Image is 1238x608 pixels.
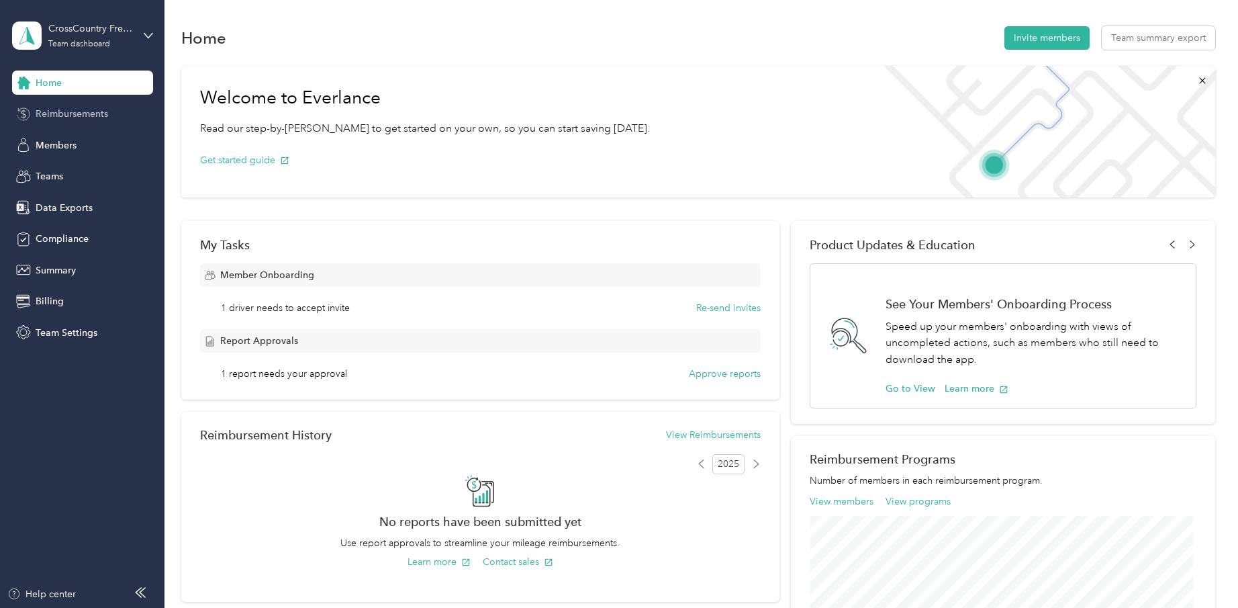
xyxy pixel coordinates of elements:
[220,268,314,282] span: Member Onboarding
[483,555,553,569] button: Contact sales
[181,31,226,45] h1: Home
[1004,26,1090,50] button: Invite members
[870,66,1215,198] img: Welcome to everlance
[221,301,350,315] span: 1 driver needs to accept invite
[810,452,1196,466] h2: Reimbursement Programs
[36,263,76,277] span: Summary
[200,428,332,442] h2: Reimbursement History
[200,87,650,109] h1: Welcome to Everlance
[810,494,873,509] button: View members
[696,301,761,315] button: Re-send invites
[200,120,650,137] p: Read our step-by-[PERSON_NAME] to get started on your own, so you can start saving [DATE].
[48,21,132,36] div: CrossCountry Freight Solutions
[36,107,108,121] span: Reimbursements
[36,138,77,153] span: Members
[36,326,97,340] span: Team Settings
[689,367,761,381] button: Approve reports
[36,76,62,90] span: Home
[1163,533,1238,608] iframe: Everlance-gr Chat Button Frame
[36,201,93,215] span: Data Exports
[945,382,1008,396] button: Learn more
[7,587,76,601] button: Help center
[810,474,1196,488] p: Number of members in each reimbursement program.
[36,232,89,246] span: Compliance
[36,169,63,183] span: Teams
[200,238,761,252] div: My Tasks
[200,536,761,550] p: Use report approvals to streamline your mileage reimbursements.
[221,367,347,381] span: 1 report needs your approval
[36,294,64,308] span: Billing
[408,555,471,569] button: Learn more
[712,454,745,474] span: 2025
[220,334,298,348] span: Report Approvals
[48,40,110,48] div: Team dashboard
[886,297,1181,311] h1: See Your Members' Onboarding Process
[886,494,951,509] button: View programs
[200,153,289,167] button: Get started guide
[810,238,975,252] span: Product Updates & Education
[1102,26,1215,50] button: Team summary export
[886,318,1181,368] p: Speed up your members' onboarding with views of uncompleted actions, such as members who still ne...
[666,428,761,442] button: View Reimbursements
[886,382,935,396] button: Go to View
[200,515,761,529] h2: No reports have been submitted yet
